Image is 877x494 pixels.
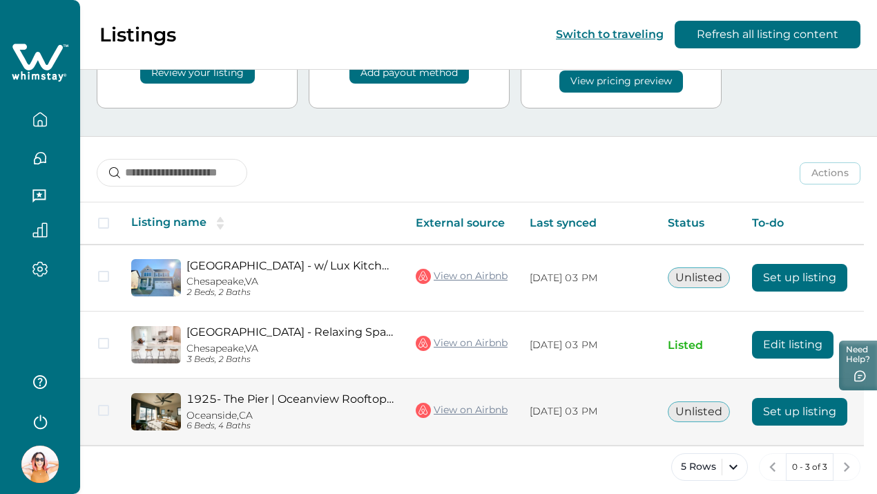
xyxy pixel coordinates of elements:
button: View pricing preview [559,70,683,93]
p: Chesapeake, VA [186,276,394,287]
button: previous page [759,453,787,481]
a: View on Airbnb [416,401,508,419]
p: Listed [668,339,730,352]
p: [DATE] 03 PM [530,405,646,419]
button: Edit listing [752,331,833,359]
p: [DATE] 03 PM [530,339,646,352]
p: 3 Beds, 2 Baths [186,354,394,365]
button: Refresh all listing content [675,21,860,48]
button: Unlisted [668,401,730,422]
th: Listing name [120,202,405,245]
th: External source [405,202,519,245]
th: Last synced [519,202,657,245]
th: To-do [741,202,858,245]
button: 5 Rows [671,453,748,481]
p: Oceanside, CA [186,410,394,421]
button: Add payout method [349,61,469,84]
p: 6 Beds, 4 Baths [186,421,394,431]
button: Set up listing [752,398,847,426]
p: [DATE] 03 PM [530,272,646,285]
button: next page [833,453,860,481]
button: Set up listing [752,264,847,292]
button: Actions [800,162,860,184]
p: 2 Beds, 2 Baths [186,287,394,298]
a: View on Airbnb [416,334,508,352]
p: 0 - 3 of 3 [792,460,827,474]
th: Status [657,202,741,245]
img: Whimstay Host [21,446,59,483]
p: Chesapeake, VA [186,343,394,354]
button: 0 - 3 of 3 [786,453,833,481]
button: Review your listing [140,61,255,84]
img: propertyImage_Chesapeake Haven - Relaxing Space + Lux Kitchen [131,326,181,363]
button: sorting [206,216,234,230]
a: [GEOGRAPHIC_DATA] - Relaxing Space + Lux Kitchen [186,325,394,339]
img: propertyImage_Chesapeake Haven - w/ Lux Kitchen [131,259,181,296]
p: Listings [99,23,176,46]
a: [GEOGRAPHIC_DATA] - w/ Lux Kitchen [186,259,394,272]
a: 1925- The Pier | Oceanview Rooftop w/ HOT TUB [186,392,394,406]
a: View on Airbnb [416,267,508,285]
img: propertyImage_1925- The Pier | Oceanview Rooftop w/ HOT TUB [131,393,181,430]
button: Unlisted [668,267,730,288]
button: Switch to traveling [556,28,664,41]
